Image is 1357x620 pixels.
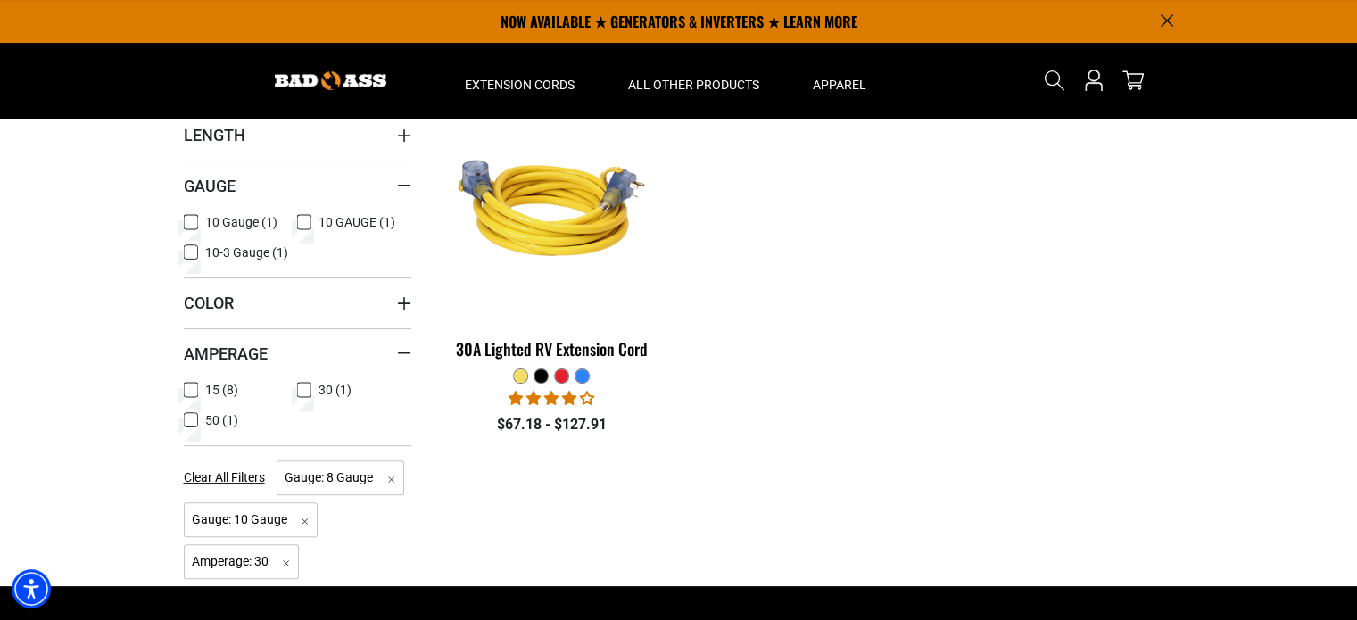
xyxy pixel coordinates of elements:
[439,105,664,310] img: yellow
[813,77,866,93] span: Apparel
[277,460,404,495] span: Gauge: 8 Gauge
[184,110,411,160] summary: Length
[786,43,893,118] summary: Apparel
[184,343,268,364] span: Amperage
[184,502,319,537] span: Gauge: 10 Gauge
[319,384,352,396] span: 30 (1)
[184,470,265,484] span: Clear All Filters
[1119,70,1147,91] a: cart
[509,390,594,407] span: 4.11 stars
[205,246,288,259] span: 10-3 Gauge (1)
[628,77,759,93] span: All Other Products
[184,468,272,487] a: Clear All Filters
[277,468,404,485] a: Gauge: 8 Gauge
[205,414,238,426] span: 50 (1)
[184,510,319,527] a: Gauge: 10 Gauge
[205,384,238,396] span: 15 (8)
[438,43,601,118] summary: Extension Cords
[184,176,236,196] span: Gauge
[1080,43,1108,118] a: Open this option
[465,77,575,93] span: Extension Cords
[184,161,411,211] summary: Gauge
[184,328,411,378] summary: Amperage
[12,569,51,608] div: Accessibility Menu
[184,125,245,145] span: Length
[438,414,666,435] div: $67.18 - $127.91
[601,43,786,118] summary: All Other Products
[319,216,395,228] span: 10 GAUGE (1)
[1040,66,1069,95] summary: Search
[184,293,234,313] span: Color
[184,544,300,579] span: Amperage: 30
[205,216,277,228] span: 10 Gauge (1)
[438,341,666,357] div: 30A Lighted RV Extension Cord
[275,71,386,90] img: Bad Ass Extension Cords
[184,277,411,327] summary: Color
[184,552,300,569] a: Amperage: 30
[438,96,666,368] a: yellow 30A Lighted RV Extension Cord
